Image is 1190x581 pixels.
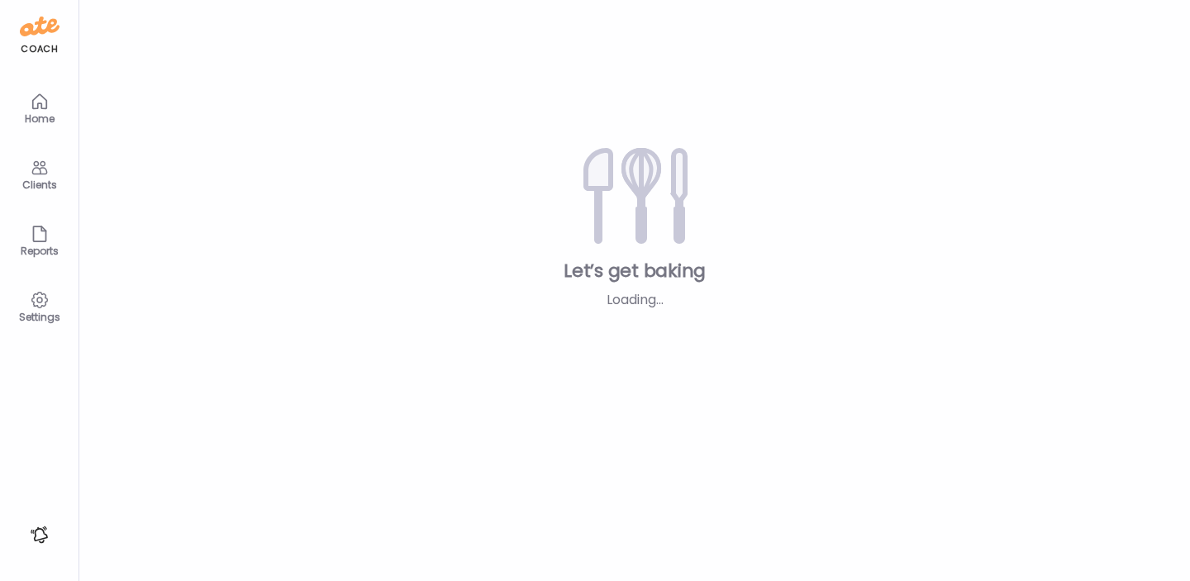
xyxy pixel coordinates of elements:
div: Clients [10,179,69,190]
div: Settings [10,312,69,322]
div: coach [21,42,58,56]
div: Home [10,113,69,124]
div: Let’s get baking [106,259,1164,283]
img: ate [20,13,59,40]
div: Loading... [520,290,750,310]
div: Reports [10,245,69,256]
